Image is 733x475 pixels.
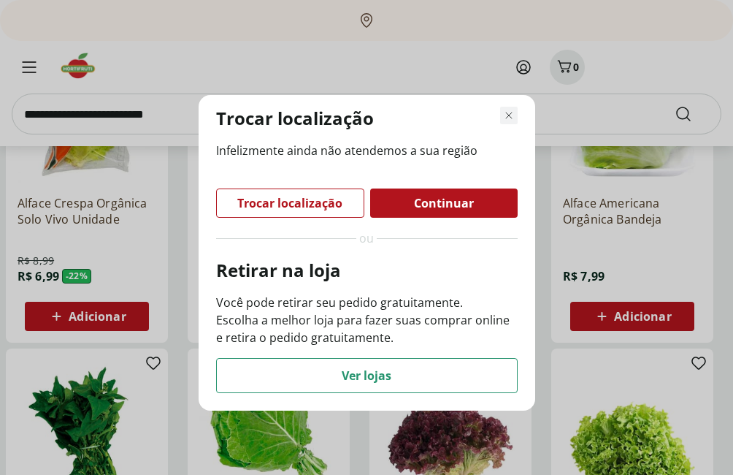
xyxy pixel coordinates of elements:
[500,107,518,124] button: Fechar modal de regionalização
[216,358,518,393] button: Ver lojas
[216,107,374,130] p: Trocar localização
[216,259,518,282] p: Retirar na loja
[216,294,518,346] p: Você pode retirar seu pedido gratuitamente. Escolha a melhor loja para fazer suas comprar online ...
[342,370,391,381] span: Ver lojas
[370,189,518,218] button: Continuar
[414,197,474,209] span: Continuar
[216,189,364,218] button: Trocar localização
[237,197,342,209] span: Trocar localização
[359,229,374,247] span: ou
[216,142,518,159] span: Infelizmente ainda não atendemos a sua região
[199,95,535,411] div: Modal de regionalização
